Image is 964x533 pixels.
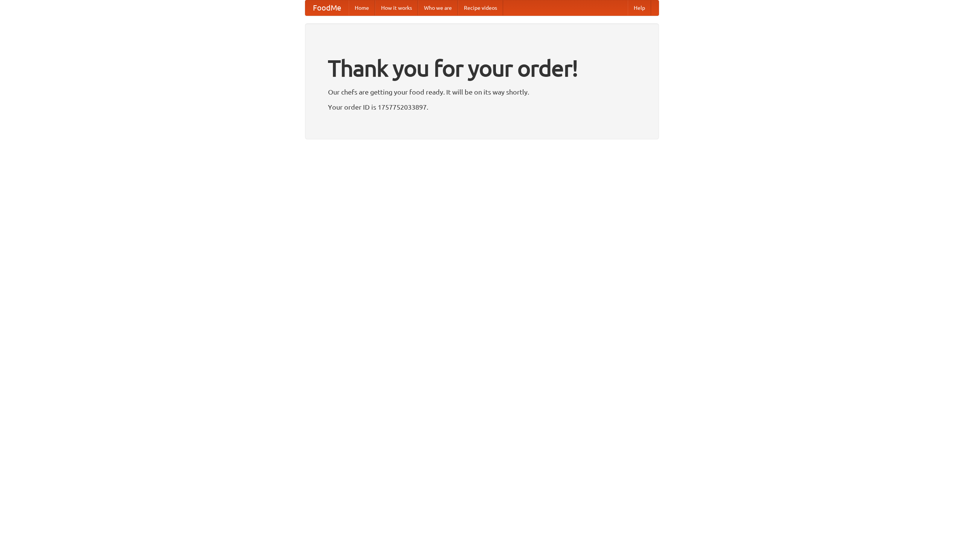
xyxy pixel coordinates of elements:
a: Help [628,0,651,15]
a: Recipe videos [458,0,503,15]
a: Home [349,0,375,15]
a: How it works [375,0,418,15]
a: FoodMe [305,0,349,15]
p: Our chefs are getting your food ready. It will be on its way shortly. [328,86,636,98]
p: Your order ID is 1757752033897. [328,101,636,113]
a: Who we are [418,0,458,15]
h1: Thank you for your order! [328,50,636,86]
